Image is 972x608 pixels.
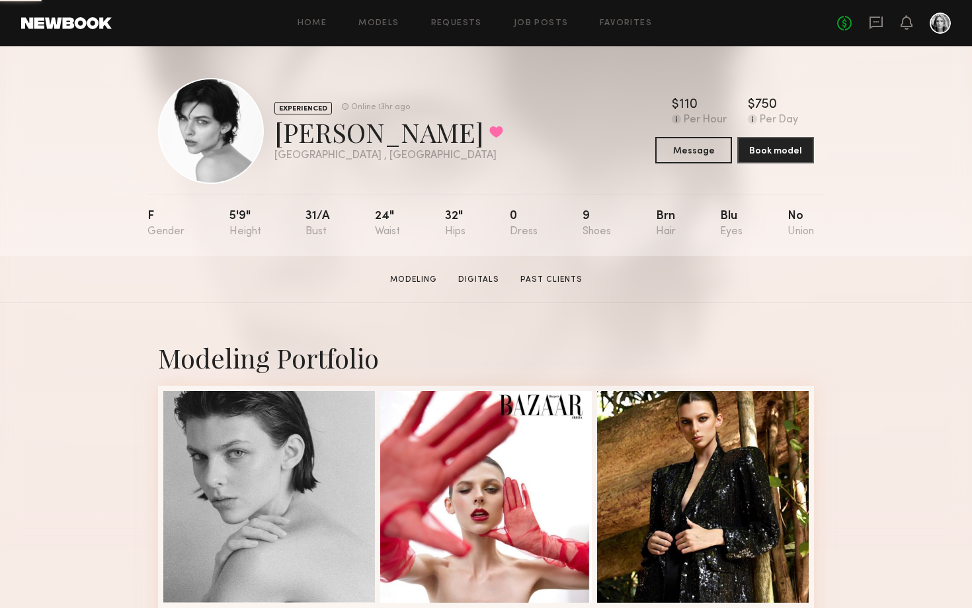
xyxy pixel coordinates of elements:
div: 24" [375,210,400,238]
div: 32" [445,210,466,238]
a: Past Clients [515,274,588,286]
div: 110 [679,99,698,112]
div: $ [672,99,679,112]
a: Home [298,19,327,28]
div: Brn [656,210,676,238]
a: Requests [431,19,482,28]
button: Message [655,137,732,163]
div: Online 13hr ago [351,103,410,112]
a: Digitals [453,274,505,286]
div: 9 [583,210,611,238]
a: Job Posts [514,19,569,28]
div: 750 [755,99,777,112]
div: [PERSON_NAME] [274,114,503,150]
div: Blu [720,210,743,238]
div: 5'9" [229,210,261,238]
div: No [788,210,814,238]
div: [GEOGRAPHIC_DATA] , [GEOGRAPHIC_DATA] [274,150,503,161]
div: Per Hour [684,114,727,126]
a: Models [358,19,399,28]
a: Favorites [600,19,652,28]
a: Modeling [385,274,442,286]
button: Book model [737,137,814,163]
div: EXPERIENCED [274,102,332,114]
div: 31/a [305,210,330,238]
div: Modeling Portfolio [158,340,814,375]
div: $ [748,99,755,112]
div: Per Day [760,114,798,126]
div: 0 [510,210,538,238]
div: F [147,210,184,238]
